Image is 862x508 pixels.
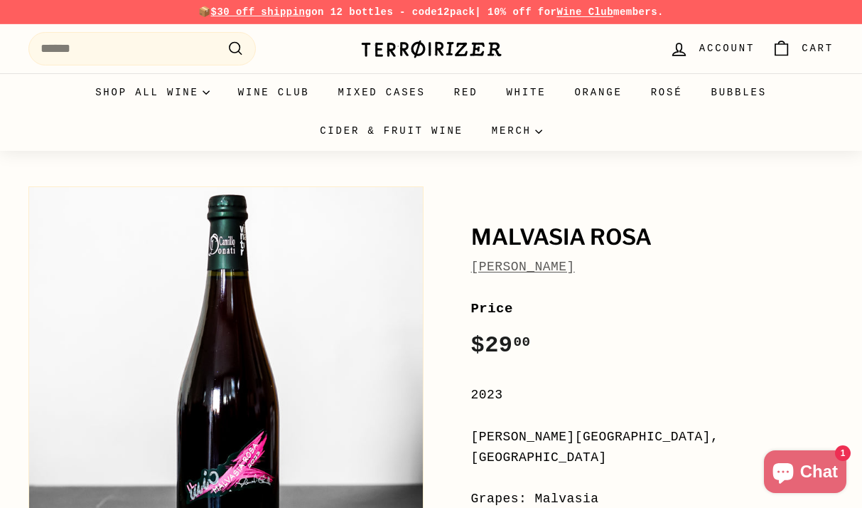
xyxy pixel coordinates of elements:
[440,73,492,112] a: Red
[513,334,530,350] sup: 00
[306,112,478,150] a: Cider & Fruit Wine
[478,112,556,150] summary: Merch
[437,6,475,18] strong: 12pack
[81,73,224,112] summary: Shop all wine
[492,73,560,112] a: White
[471,226,834,250] h1: Malvasia Rosa
[324,73,440,112] a: Mixed Cases
[556,6,613,18] a: Wine Club
[471,332,531,359] span: $29
[224,73,324,112] a: Wine Club
[760,450,851,497] inbox-online-store-chat: Shopify online store chat
[28,4,834,20] p: 📦 on 12 bottles - code | 10% off for members.
[699,41,755,56] span: Account
[471,385,834,406] div: 2023
[471,260,575,274] a: [PERSON_NAME]
[637,73,697,112] a: Rosé
[471,427,834,468] div: [PERSON_NAME][GEOGRAPHIC_DATA], [GEOGRAPHIC_DATA]
[696,73,780,112] a: Bubbles
[471,298,834,319] label: Price
[661,28,763,70] a: Account
[802,41,834,56] span: Cart
[763,28,842,70] a: Cart
[560,73,636,112] a: Orange
[211,6,312,18] span: $30 off shipping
